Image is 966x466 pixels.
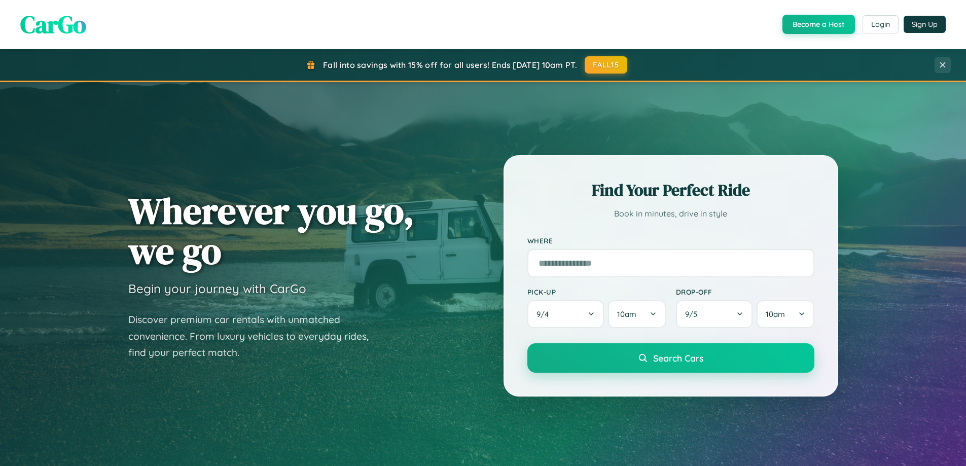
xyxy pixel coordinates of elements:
[128,281,306,296] h3: Begin your journey with CarGo
[617,309,636,319] span: 10am
[653,352,703,364] span: Search Cars
[527,343,814,373] button: Search Cars
[685,309,702,319] span: 9 / 5
[608,300,665,328] button: 10am
[527,288,666,296] label: Pick-up
[527,236,814,245] label: Where
[757,300,814,328] button: 10am
[782,15,855,34] button: Become a Host
[676,288,814,296] label: Drop-off
[128,311,382,361] p: Discover premium car rentals with unmatched convenience. From luxury vehicles to everyday rides, ...
[536,309,554,319] span: 9 / 4
[766,309,785,319] span: 10am
[527,179,814,201] h2: Find Your Perfect Ride
[323,60,577,70] span: Fall into savings with 15% off for all users! Ends [DATE] 10am PT.
[527,206,814,221] p: Book in minutes, drive in style
[904,16,946,33] button: Sign Up
[527,300,604,328] button: 9/4
[20,8,86,41] span: CarGo
[585,56,627,74] button: FALL15
[128,191,414,271] h1: Wherever you go, we go
[863,15,899,33] button: Login
[676,300,753,328] button: 9/5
